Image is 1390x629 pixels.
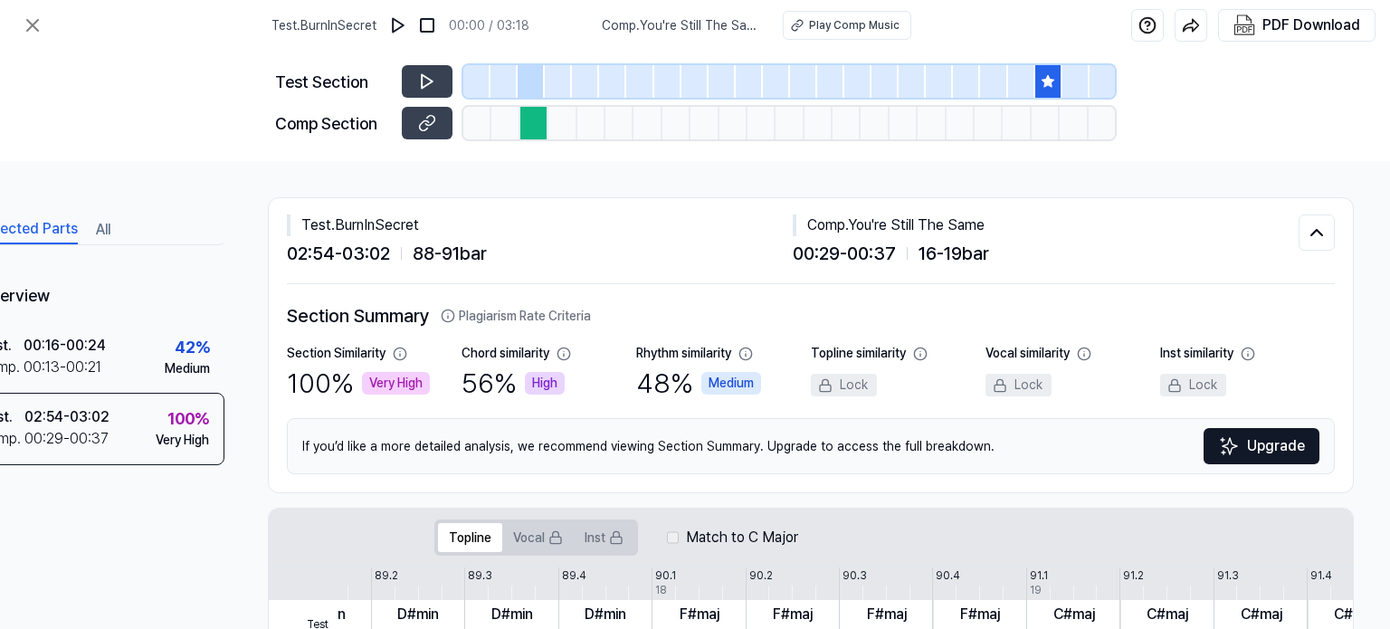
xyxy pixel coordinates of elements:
[468,567,492,584] div: 89.3
[1123,567,1144,584] div: 91.2
[287,240,390,267] span: 02:54 - 03:02
[438,523,502,552] button: Topline
[1230,10,1364,41] button: PDF Download
[1310,567,1332,584] div: 91.4
[749,567,773,584] div: 90.2
[655,567,676,584] div: 90.1
[1030,567,1048,584] div: 91.1
[636,344,731,363] div: Rhythm similarity
[24,335,106,357] div: 00:16 - 00:24
[811,374,877,396] div: Lock
[1147,604,1188,625] div: C#maj
[418,16,436,34] img: stop
[562,567,586,584] div: 89.4
[1204,428,1319,464] a: SparklesUpgrade
[175,335,210,359] div: 42 %
[773,604,813,625] div: F#maj
[167,406,209,431] div: 100 %
[1182,16,1200,34] img: share
[602,16,761,35] span: Comp . You're Still The Same
[362,372,430,395] div: Very High
[1160,374,1226,396] div: Lock
[793,240,896,267] span: 00:29 - 00:37
[985,344,1070,363] div: Vocal similarity
[287,214,793,236] div: Test . BurnInSecret
[441,307,591,326] button: Plagiarism Rate Criteria
[413,240,487,267] span: 88 - 91 bar
[1138,16,1157,34] img: help
[919,240,989,267] span: 16 - 19 bar
[275,70,391,94] div: Test Section
[636,363,761,404] div: 48 %
[491,604,533,625] div: D#min
[1262,14,1360,37] div: PDF Download
[1233,14,1255,36] img: PDF Download
[156,431,209,450] div: Very High
[655,582,667,598] div: 18
[165,359,210,378] div: Medium
[960,604,1000,625] div: F#maj
[1053,604,1095,625] div: C#maj
[585,604,626,625] div: D#min
[985,374,1052,396] div: Lock
[680,604,719,625] div: F#maj
[936,567,960,584] div: 90.4
[271,16,376,35] span: Test . BurnInSecret
[287,344,386,363] div: Section Similarity
[462,363,565,404] div: 56 %
[397,604,439,625] div: D#min
[462,344,549,363] div: Chord similarity
[287,418,1335,474] div: If you’d like a more detailed analysis, we recommend viewing Section Summary. Upgrade to access t...
[867,604,907,625] div: F#maj
[96,215,110,244] button: All
[843,567,867,584] div: 90.3
[809,17,900,33] div: Play Comp Music
[287,302,1335,329] h2: Section Summary
[502,523,574,552] button: Vocal
[1204,428,1319,464] button: Upgrade
[24,428,109,450] div: 00:29 - 00:37
[1217,567,1239,584] div: 91.3
[574,523,634,552] button: Inst
[24,357,101,378] div: 00:13 - 00:21
[24,406,109,428] div: 02:54 - 03:02
[811,344,906,363] div: Topline similarity
[1160,344,1233,363] div: Inst similarity
[375,567,398,584] div: 89.2
[1334,604,1376,625] div: C#maj
[783,11,911,40] button: Play Comp Music
[701,372,761,395] div: Medium
[1030,582,1042,598] div: 19
[1218,435,1240,457] img: Sparkles
[1241,604,1282,625] div: C#maj
[275,111,391,136] div: Comp Section
[449,16,529,35] div: 00:00 / 03:18
[793,214,1299,236] div: Comp . You're Still The Same
[287,363,430,404] div: 100 %
[686,527,798,548] label: Match to C Major
[525,372,565,395] div: High
[389,16,407,34] img: play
